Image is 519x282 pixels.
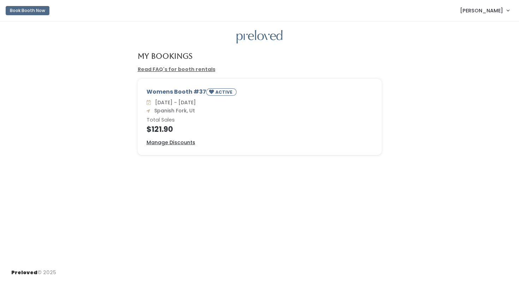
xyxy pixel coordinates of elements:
a: [PERSON_NAME] [453,3,516,18]
small: ACTIVE [215,89,234,95]
h4: My Bookings [138,52,192,60]
span: Spanish Fork, Ut [151,107,195,114]
span: Preloved [11,269,37,276]
a: Manage Discounts [147,139,195,146]
img: preloved logo [237,30,282,44]
div: Womens Booth #37 [147,88,373,99]
a: Read FAQ's for booth rentals [138,66,215,73]
span: [DATE] - [DATE] [152,99,196,106]
h6: Total Sales [147,117,373,123]
span: [PERSON_NAME] [460,7,503,14]
h4: $121.90 [147,125,373,133]
button: Book Booth Now [6,6,49,15]
div: © 2025 [11,263,56,276]
a: Book Booth Now [6,3,49,18]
